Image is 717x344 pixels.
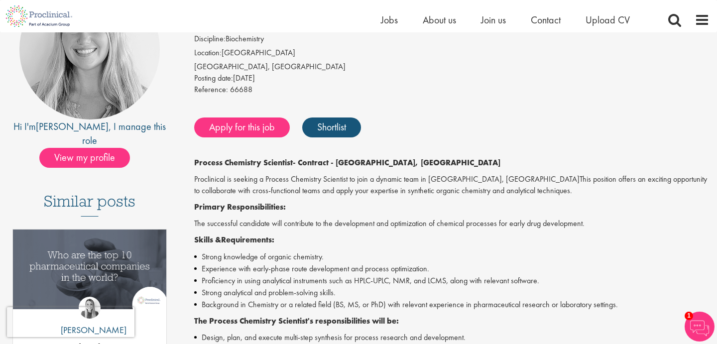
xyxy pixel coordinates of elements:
[423,13,456,26] a: About us
[194,332,710,344] li: Design, plan, and execute multi-step synthesis for process research and development.
[194,316,399,326] strong: The Process Chemistry Scientist's responsibilities will be:
[13,229,166,309] img: Top 10 pharmaceutical companies in the world 2025
[194,117,290,137] a: Apply for this job
[194,202,286,212] strong: Primary Responsibilities:
[481,13,506,26] a: Join us
[194,234,221,245] strong: Skills &
[7,307,134,337] iframe: reCAPTCHA
[194,275,710,287] li: Proficiency in using analytical instruments such as HPLC-UPLC, NMR, and LCMS, along with relevant...
[194,33,226,45] label: Discipline:
[194,218,710,229] p: The successful candidate will contribute to the development and optimization of chemical processe...
[194,157,293,168] strong: Process Chemistry Scientist
[194,174,710,197] p: Proclinical is seeking a Process Chemistry Scientist to join a dynamic team in [GEOGRAPHIC_DATA],...
[194,47,710,61] li: [GEOGRAPHIC_DATA]
[7,119,172,148] div: Hi I'm , I manage this role
[293,157,500,168] strong: - Contract - [GEOGRAPHIC_DATA], [GEOGRAPHIC_DATA]
[381,13,398,26] a: Jobs
[194,33,710,47] li: Biochemistry
[194,61,710,73] div: [GEOGRAPHIC_DATA], [GEOGRAPHIC_DATA]
[230,84,252,95] span: 66688
[39,150,140,163] a: View my profile
[194,73,710,84] div: [DATE]
[194,299,710,311] li: Background in Chemistry or a related field (BS, MS, or PhD) with relevant experience in pharmaceu...
[194,263,710,275] li: Experience with early-phase route development and process optimization.
[685,312,715,342] img: Chatbot
[194,251,710,263] li: Strong knowledge of organic chemistry.
[221,234,274,245] strong: Requirements:
[194,84,228,96] label: Reference:
[44,193,135,217] h3: Similar posts
[194,47,222,59] label: Location:
[194,73,233,83] span: Posting date:
[53,297,126,342] a: Hannah Burke [PERSON_NAME]
[531,13,561,26] a: Contact
[302,117,361,137] a: Shortlist
[13,229,166,318] a: Link to a post
[79,297,101,319] img: Hannah Burke
[194,287,710,299] li: Strong analytical and problem-solving skills.
[586,13,630,26] a: Upload CV
[685,312,693,320] span: 1
[39,148,130,168] span: View my profile
[36,120,109,133] a: [PERSON_NAME]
